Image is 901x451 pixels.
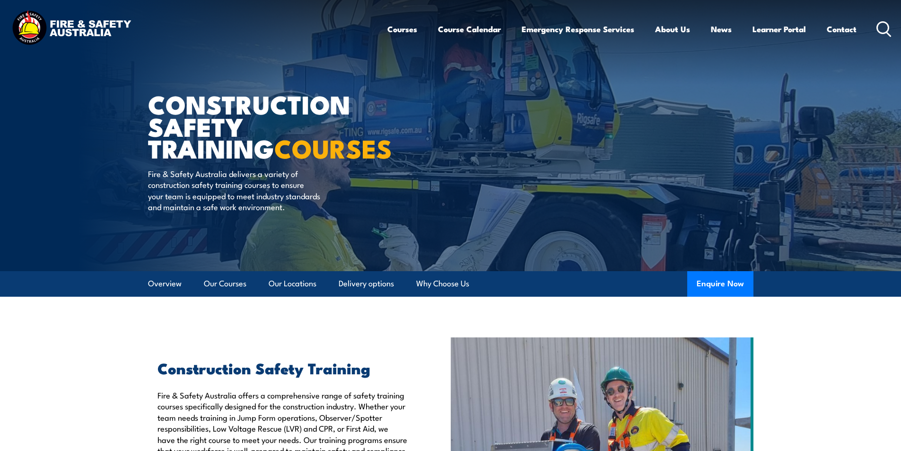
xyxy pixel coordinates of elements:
[148,93,382,159] h1: CONSTRUCTION SAFETY TRAINING
[157,361,407,374] h2: Construction Safety Training
[752,17,806,42] a: Learner Portal
[387,17,417,42] a: Courses
[711,17,732,42] a: News
[655,17,690,42] a: About Us
[204,271,246,296] a: Our Courses
[687,271,753,297] button: Enquire Now
[269,271,316,296] a: Our Locations
[827,17,857,42] a: Contact
[522,17,634,42] a: Emergency Response Services
[339,271,394,296] a: Delivery options
[274,128,392,167] strong: COURSES
[438,17,501,42] a: Course Calendar
[148,271,182,296] a: Overview
[416,271,469,296] a: Why Choose Us
[148,168,321,212] p: Fire & Safety Australia delivers a variety of construction safety training courses to ensure your...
